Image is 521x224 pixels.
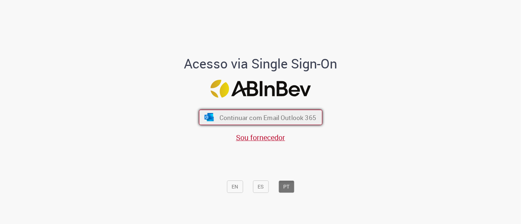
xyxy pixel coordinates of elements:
a: Sou fornecedor [236,132,285,142]
button: ES [253,180,269,193]
img: Logo ABInBev [210,80,311,98]
button: EN [227,180,243,193]
button: ícone Azure/Microsoft 360 Continuar com Email Outlook 365 [199,110,322,125]
button: PT [278,180,294,193]
span: Continuar com Email Outlook 365 [219,113,316,122]
img: ícone Azure/Microsoft 360 [204,113,214,121]
h1: Acesso via Single Sign-On [159,56,362,71]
